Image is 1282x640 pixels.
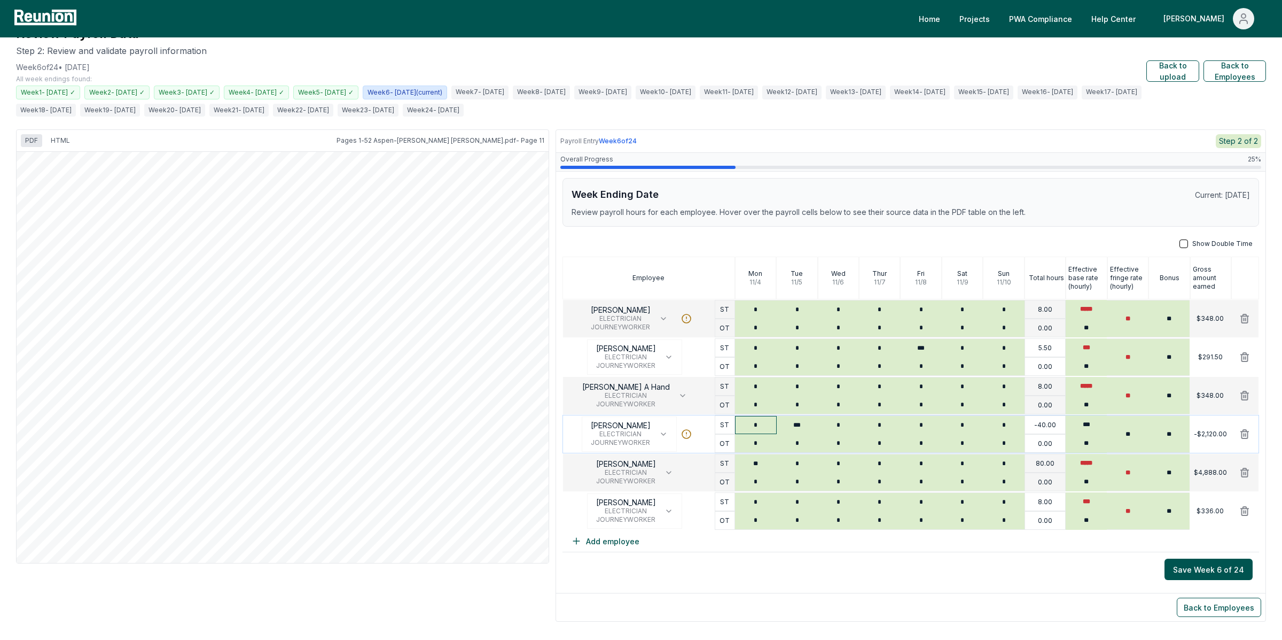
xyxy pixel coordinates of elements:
span: ✓ [348,88,354,96]
p: 0.00 [1038,401,1052,410]
p: Fri [917,269,925,278]
p: Effective base rate (hourly) [1068,265,1107,291]
span: Week 8 - [DATE] [513,86,570,99]
p: Mon [748,269,762,278]
span: Payroll Entry [560,137,599,145]
span: Week 4 - [DATE] [224,86,289,99]
p: ST [720,498,729,506]
span: Week 11 - [DATE] [700,86,758,99]
p: OT [720,401,730,410]
span: Show Double Time [1192,240,1253,248]
p: 0.00 [1038,516,1052,525]
p: [PERSON_NAME] [591,421,651,430]
p: [PERSON_NAME] [596,460,656,468]
button: Back to Employees [1203,60,1266,82]
p: Step 2: Review and validate payroll information [16,44,1146,57]
a: Projects [951,8,998,29]
p: ST [720,459,729,468]
button: Back to Employees [1177,598,1261,617]
p: 11 / 4 [749,278,761,287]
span: ELECTRICIAN [591,430,651,438]
span: Week 16 - [DATE] [1018,86,1077,99]
span: Week 20 - [DATE] [144,104,205,117]
span: JOURNEYWORKER [591,323,651,331]
span: Week 19 - [DATE] [80,104,140,117]
p: -40.00 [1034,421,1056,429]
span: Week 13 - [DATE] [826,86,886,99]
span: Week 24 - [DATE] [403,104,464,117]
p: 0.00 [1038,324,1052,333]
span: Current: [DATE] [1195,190,1250,199]
span: Week 6 of 24 [599,137,637,145]
span: Week 12 - [DATE] [762,86,822,99]
span: Week 7 - [DATE] [451,86,509,99]
p: Total hours [1029,274,1064,282]
p: Sun [998,269,1010,278]
span: Week 6 - [DATE] (current) [363,86,447,99]
p: 0.00 [1038,363,1052,371]
span: Week 23 - [DATE] [338,104,398,117]
p: Bonus [1160,274,1179,282]
p: -$2,120.00 [1194,430,1227,438]
p: Effective fringe rate (hourly) [1110,265,1148,291]
p: 11 / 7 [874,278,886,287]
p: 11 / 9 [957,278,968,287]
a: PWA Compliance [1000,8,1081,29]
p: [PERSON_NAME] [596,344,656,353]
button: Save Week 6 of 24 [1164,559,1253,580]
p: ST [720,382,729,391]
p: OT [720,324,730,333]
span: ELECTRICIAN [596,507,656,515]
a: Help Center [1083,8,1144,29]
p: Review payroll hours for each employee. Hover over the payroll cells below to see their source da... [572,206,1250,218]
p: ST [720,421,729,429]
button: HTML [46,134,74,147]
span: Week 3 - [DATE] [154,86,220,99]
button: Back to upload [1146,60,1200,82]
span: Week 5 - [DATE] [293,86,358,99]
p: 0.00 [1038,478,1052,487]
p: 11 / 8 [915,278,927,287]
p: Week 6 of 24 • [DATE] [16,61,90,73]
span: Week 9 - [DATE] [574,86,631,99]
span: Week 2 - [DATE] [84,86,150,99]
p: 11 / 5 [791,278,802,287]
p: [PERSON_NAME] [591,306,651,314]
span: ELECTRICIAN [596,353,656,361]
p: Tue [791,269,803,278]
p: Sat [957,269,967,278]
span: JOURNEYWORKER [591,438,651,447]
span: ✓ [279,88,284,96]
span: ✓ [139,88,145,96]
p: 8.00 [1038,382,1052,391]
p: $4,888.00 [1194,468,1227,477]
nav: Main [910,8,1271,29]
span: JOURNEYWORKER [582,400,670,408]
p: OT [720,516,730,525]
p: 0.00 [1038,439,1052,448]
h3: Week Ending Date [572,187,659,202]
span: ✓ [209,88,215,96]
span: Week 17 - [DATE] [1082,86,1142,99]
span: JOURNEYWORKER [596,477,656,485]
p: Employee [632,274,665,282]
span: ELECTRICIAN [596,468,656,477]
p: Gross amount earned [1193,265,1231,291]
p: 11 / 10 [997,278,1011,287]
span: Overall Progress [560,155,613,164]
p: Thur [872,269,887,278]
span: Week 14 - [DATE] [890,86,950,99]
div: Step 2 of 2 [1216,134,1261,148]
p: 5.50 [1038,344,1052,352]
span: Week 21 - [DATE] [209,104,269,117]
p: OT [720,478,730,487]
p: [PERSON_NAME] A Hand [582,383,670,391]
span: JOURNEYWORKER [596,361,656,370]
p: 8.00 [1038,305,1052,314]
div: [PERSON_NAME] [1163,8,1229,29]
span: Week 15 - [DATE] [954,86,1013,99]
span: Pages 1-52 Aspen-[PERSON_NAME] [PERSON_NAME].pdf - Page 11 [337,136,544,144]
button: PDF [21,134,42,147]
p: Wed [831,269,846,278]
p: $291.50 [1198,353,1223,361]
